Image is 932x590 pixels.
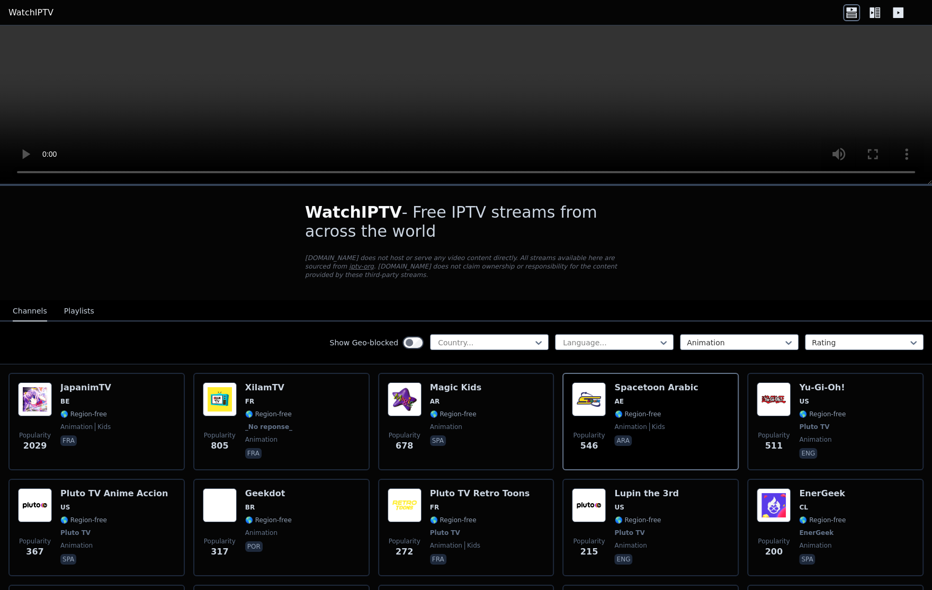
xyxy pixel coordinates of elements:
span: 2029 [23,440,47,452]
span: Popularity [758,537,790,546]
span: BE [60,397,69,406]
span: 272 [396,546,413,558]
span: Pluto TV [60,529,91,537]
p: fra [245,448,262,459]
span: 511 [765,440,782,452]
span: 546 [580,440,598,452]
span: animation [430,423,462,431]
p: ara [614,435,631,446]
span: 🌎 Region-free [614,516,661,524]
p: eng [614,554,632,565]
p: [DOMAIN_NAME] does not host or serve any video content directly. All streams available here are s... [305,254,627,279]
span: AR [430,397,440,406]
span: BR [245,503,255,512]
img: XilamTV [203,382,237,416]
span: 🌎 Region-free [430,516,477,524]
span: 🌎 Region-free [430,410,477,418]
img: JapanimTV [18,382,52,416]
h6: Magic Kids [430,382,482,393]
span: animation [60,423,93,431]
span: Pluto TV [799,423,829,431]
span: Popularity [573,431,605,440]
img: Pluto TV Anime Accion [18,488,52,522]
p: spa [799,554,815,565]
img: EnerGeek [757,488,791,522]
span: 🌎 Region-free [614,410,661,418]
button: Channels [13,301,47,321]
img: Yu-Gi-Oh! [757,382,791,416]
p: fra [430,554,446,565]
span: FR [430,503,439,512]
p: eng [799,448,817,459]
span: animation [245,529,277,537]
span: animation [245,435,277,444]
span: animation [614,541,647,550]
h6: Lupin the 3rd [614,488,678,499]
span: US [60,503,70,512]
span: 678 [396,440,413,452]
span: 🌎 Region-free [245,516,292,524]
span: Popularity [204,431,236,440]
h6: Yu-Gi-Oh! [799,382,846,393]
span: Popularity [204,537,236,546]
span: EnerGeek [799,529,834,537]
span: 317 [211,546,228,558]
h6: Pluto TV Anime Accion [60,488,168,499]
span: 215 [580,546,598,558]
span: animation [60,541,93,550]
span: 200 [765,546,782,558]
button: Playlists [64,301,94,321]
span: Popularity [573,537,605,546]
span: animation [430,541,462,550]
p: spa [430,435,446,446]
h1: - Free IPTV streams from across the world [305,203,627,241]
span: kids [649,423,665,431]
span: Pluto TV [430,529,460,537]
span: FR [245,397,254,406]
label: Show Geo-blocked [329,337,398,348]
h6: Geekdot [245,488,292,499]
span: 🌎 Region-free [799,410,846,418]
p: spa [60,554,76,565]
h6: Spacetoon Arabic [614,382,698,393]
h6: Pluto TV Retro Toons [430,488,530,499]
a: iptv-org [349,263,374,270]
span: 🌎 Region-free [60,410,107,418]
span: animation [799,541,831,550]
span: US [799,397,809,406]
span: Popularity [19,431,51,440]
span: Popularity [19,537,51,546]
h6: EnerGeek [799,488,846,499]
img: Geekdot [203,488,237,522]
span: 🌎 Region-free [60,516,107,524]
span: animation [799,435,831,444]
span: AE [614,397,623,406]
span: 805 [211,440,228,452]
h6: XilamTV [245,382,294,393]
span: animation [614,423,647,431]
img: Magic Kids [388,382,422,416]
img: Lupin the 3rd [572,488,606,522]
span: Pluto TV [614,529,644,537]
span: CL [799,503,808,512]
a: WatchIPTV [8,6,53,19]
span: Popularity [389,537,420,546]
span: 🌎 Region-free [799,516,846,524]
span: kids [464,541,480,550]
p: fra [60,435,77,446]
img: Pluto TV Retro Toons [388,488,422,522]
span: kids [95,423,111,431]
span: 367 [26,546,43,558]
span: _No reponse_ [245,423,292,431]
span: US [614,503,624,512]
span: 🌎 Region-free [245,410,292,418]
span: WatchIPTV [305,203,402,221]
h6: JapanimTV [60,382,111,393]
img: Spacetoon Arabic [572,382,606,416]
span: Popularity [758,431,790,440]
p: por [245,541,263,552]
span: Popularity [389,431,420,440]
